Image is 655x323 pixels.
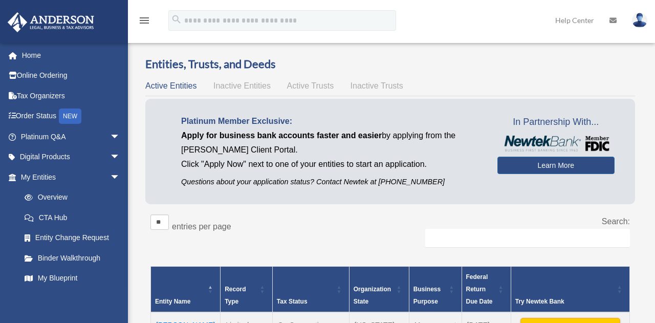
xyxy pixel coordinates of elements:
p: Questions about your application status? Contact Newtek at [PHONE_NUMBER] [181,176,482,188]
th: Record Type: Activate to sort [221,267,273,313]
a: My Entitiesarrow_drop_down [7,167,130,187]
a: Platinum Q&Aarrow_drop_down [7,126,136,147]
span: arrow_drop_down [110,167,130,188]
a: Home [7,45,136,66]
label: Search: [602,217,630,226]
span: arrow_drop_down [110,126,130,147]
a: Online Ordering [7,66,136,86]
a: Entity Change Request [14,228,130,248]
span: Active Entities [145,81,196,90]
a: CTA Hub [14,207,130,228]
th: Business Purpose: Activate to sort [409,267,462,313]
p: Click "Apply Now" next to one of your entities to start an application. [181,157,482,171]
a: Tax Organizers [7,85,136,106]
div: Try Newtek Bank [515,295,614,308]
i: menu [138,14,150,27]
span: Inactive Trusts [351,81,403,90]
img: Anderson Advisors Platinum Portal [5,12,97,32]
p: Platinum Member Exclusive: [181,114,482,128]
a: Order StatusNEW [7,106,136,127]
span: Record Type [225,286,246,305]
span: Active Trusts [287,81,334,90]
a: Digital Productsarrow_drop_down [7,147,136,167]
span: Tax Status [277,298,308,305]
span: Apply for business bank accounts faster and easier [181,131,382,140]
a: Binder Walkthrough [14,248,130,268]
h3: Entities, Trusts, and Deeds [145,56,635,72]
i: search [171,14,182,25]
a: Overview [14,187,125,208]
span: Entity Name [155,298,190,305]
span: Organization State [354,286,391,305]
span: Federal Return Due Date [466,273,493,305]
span: Business Purpose [413,286,441,305]
img: NewtekBankLogoSM.png [503,136,609,152]
th: Federal Return Due Date: Activate to sort [462,267,511,313]
div: NEW [59,109,81,124]
a: Learn More [497,157,615,174]
span: In Partnership With... [497,114,615,131]
img: User Pic [632,13,647,28]
span: Inactive Entities [213,81,271,90]
span: arrow_drop_down [110,147,130,168]
p: by applying from the [PERSON_NAME] Client Portal. [181,128,482,157]
th: Tax Status: Activate to sort [272,267,349,313]
a: menu [138,18,150,27]
a: Tax Due Dates [14,288,130,309]
th: Try Newtek Bank : Activate to sort [511,267,629,313]
label: entries per page [172,222,231,231]
th: Entity Name: Activate to invert sorting [151,267,221,313]
a: My Blueprint [14,268,130,289]
th: Organization State: Activate to sort [349,267,409,313]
